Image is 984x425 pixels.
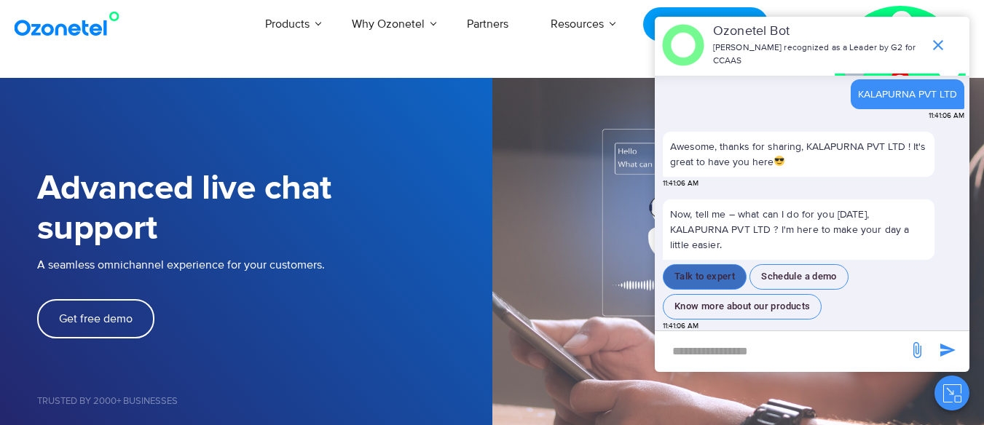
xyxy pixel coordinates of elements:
[774,156,784,166] img: 😎
[662,338,901,365] div: new-msg-input
[663,264,747,290] button: Talk to expert
[749,264,849,290] button: Schedule a demo
[670,139,927,170] p: Awesome, thanks for sharing, KALAPURNA PVT LTD ! It's great to have you here
[663,178,698,189] span: 11:41:06 AM
[643,7,768,41] a: Request a Demo
[37,397,492,406] h5: Trusted by 2000+ Businesses
[891,11,913,33] div: 1
[663,321,698,332] span: 11:41:06 AM
[59,313,133,325] span: Get free demo
[37,169,492,249] h1: Advanced live chat support
[37,299,154,338] a: Get free demo
[934,376,969,410] button: Close chat
[37,256,492,274] p: A seamless omnichannel experience for your customers.
[929,111,964,122] span: 11:41:06 AM
[663,294,822,319] button: Know more about our products
[902,335,932,365] span: send message
[924,31,953,60] span: end chat or minimize
[713,22,922,41] p: Ozonetel Bot
[662,24,704,66] img: header
[933,335,962,365] span: send message
[713,41,922,68] p: [PERSON_NAME] recognized as a Leader by G2 for CCAAS
[663,199,934,260] p: Now, tell me – what can I do for you [DATE], KALAPURNA PVT LTD ? I'm here to make your day a litt...
[858,87,957,102] div: KALAPURNA PVT LTD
